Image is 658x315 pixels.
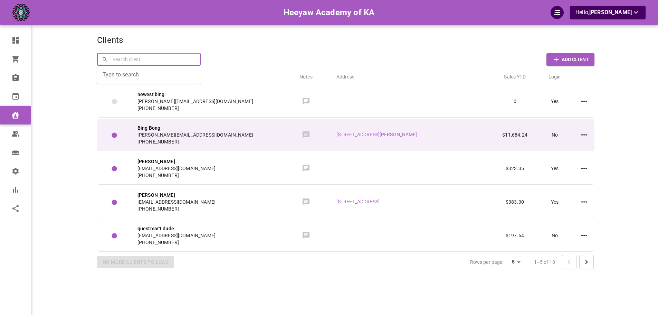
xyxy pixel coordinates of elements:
[281,67,331,84] th: Notes
[137,131,276,138] span: [PERSON_NAME][EMAIL_ADDRESS][DOMAIN_NAME]
[137,205,276,212] span: [PHONE_NUMBER]
[562,56,589,63] p: Add Client
[331,67,495,84] th: Address
[535,220,574,252] td: No
[137,138,276,145] span: [PHONE_NUMBER]
[575,8,640,17] p: Hello,
[137,124,160,131] span: Bing Bong
[506,257,523,267] div: 5
[137,165,276,172] span: [EMAIL_ADDRESS][DOMAIN_NAME]
[137,105,276,112] span: [PHONE_NUMBER]
[551,6,564,19] div: QuickStart Guide
[137,225,174,232] span: guestmar1 dude
[589,9,632,16] span: [PERSON_NAME]
[506,166,524,171] span: $323.35
[535,152,574,185] td: Yes
[502,132,527,138] span: $11,684.24
[546,53,594,66] button: Add Client
[579,255,594,269] button: Go to next page
[506,233,524,238] span: $197.64
[336,198,489,205] p: [STREET_ADDRESS]
[137,239,276,246] span: [PHONE_NUMBER]
[535,85,574,118] td: Yes
[470,259,504,266] p: Rows per page:
[535,67,574,84] th: Login
[137,172,276,179] span: [PHONE_NUMBER]
[137,232,276,239] span: [EMAIL_ADDRESS][DOMAIN_NAME]
[284,6,375,19] h6: Heeyaw Academy of KA
[137,158,175,165] span: [PERSON_NAME]
[535,186,574,218] td: Yes
[137,198,276,205] span: [EMAIL_ADDRESS][DOMAIN_NAME]
[495,85,535,118] td: 0
[132,67,281,84] th: Client
[12,4,30,21] img: company-logo
[336,131,489,138] p: [STREET_ADDRESS][PERSON_NAME]
[137,91,165,98] span: newest bing
[506,199,524,205] span: $383.30
[97,35,594,46] h4: Clients
[535,119,574,151] td: No
[137,192,175,198] span: [PERSON_NAME]
[111,53,196,65] input: Search client
[97,66,201,84] div: Type to search
[570,6,646,19] button: Hello,[PERSON_NAME]
[137,98,276,105] span: [PERSON_NAME][EMAIL_ADDRESS][DOMAIN_NAME]
[534,259,555,266] p: 1–5 of 18
[495,67,535,84] th: Sales YTD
